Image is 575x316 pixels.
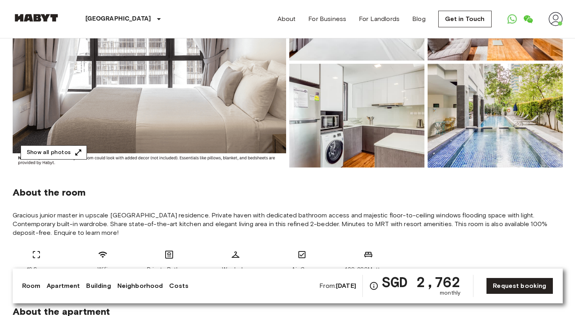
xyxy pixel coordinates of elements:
[85,14,151,24] p: [GEOGRAPHIC_DATA]
[319,282,356,290] span: From:
[369,281,379,291] svg: Check cost overview for full price breakdown. Please note that discounts apply to new joiners onl...
[117,281,163,291] a: Neighborhood
[308,14,346,24] a: For Business
[21,145,87,160] button: Show all photos
[292,266,311,274] span: Air Con
[504,11,520,27] a: Open WhatsApp
[336,282,356,289] b: [DATE]
[345,266,391,274] span: 160x200Mattress
[438,11,492,27] a: Get in Touch
[440,289,460,297] span: monthly
[13,211,563,237] span: Gracious junior master in upscale [GEOGRAPHIC_DATA] residence. Private haven with dedicated bathr...
[147,266,191,274] span: Private Bathoom
[412,14,426,24] a: Blog
[13,14,60,22] img: Habyt
[382,275,460,289] span: SGD 2,762
[289,64,424,168] img: Picture of unit SG-01-002-011-02
[359,14,400,24] a: For Landlords
[486,278,553,294] a: Request booking
[86,281,111,291] a: Building
[520,11,536,27] a: Open WeChat
[169,281,189,291] a: Costs
[13,187,563,198] span: About the room
[27,266,45,274] span: 12 Sqm
[22,281,41,291] a: Room
[549,12,563,26] img: avatar
[428,64,563,168] img: Picture of unit SG-01-002-011-02
[98,266,107,274] span: Wifi
[222,266,249,274] span: Wardrobe
[277,14,296,24] a: About
[47,281,80,291] a: Apartment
